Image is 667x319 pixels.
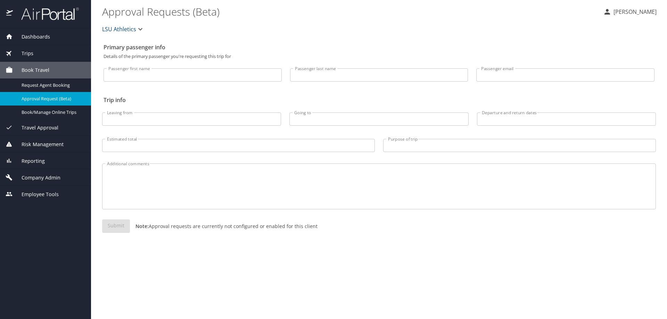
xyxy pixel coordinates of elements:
span: Travel Approval [13,124,58,132]
span: Dashboards [13,33,50,41]
strong: Note: [135,223,149,229]
h1: Approval Requests (Beta) [102,1,598,22]
span: Company Admin [13,174,60,182]
span: Reporting [13,157,45,165]
button: [PERSON_NAME] [600,6,659,18]
span: Approval Request (Beta) [22,95,83,102]
span: Employee Tools [13,191,59,198]
span: Book Travel [13,66,49,74]
span: Trips [13,50,33,57]
span: LSU Athletics [102,24,136,34]
p: [PERSON_NAME] [611,8,657,16]
h2: Primary passenger info [104,42,654,53]
span: Request Agent Booking [22,82,83,89]
img: airportal-logo.png [14,7,79,20]
button: LSU Athletics [99,22,147,36]
span: Book/Manage Online Trips [22,109,83,116]
span: Risk Management [13,141,64,148]
img: icon-airportal.png [6,7,14,20]
p: Approval requests are currently not configured or enabled for this client [130,223,318,230]
h2: Trip info [104,94,654,106]
p: Details of the primary passenger you're requesting this trip for [104,54,654,59]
